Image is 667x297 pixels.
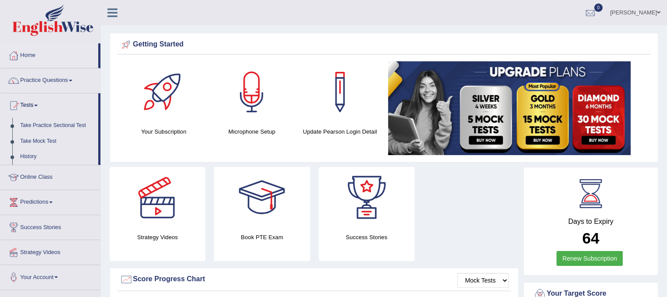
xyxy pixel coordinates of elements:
[0,240,100,262] a: Strategy Videos
[124,127,203,136] h4: Your Subscription
[533,218,648,226] h4: Days to Expiry
[214,233,310,242] h4: Book PTE Exam
[319,233,414,242] h4: Success Stories
[0,68,100,90] a: Practice Questions
[594,4,603,12] span: 0
[0,165,100,187] a: Online Class
[16,118,98,134] a: Take Practice Sectional Test
[110,233,205,242] h4: Strategy Videos
[0,190,100,212] a: Predictions
[0,93,98,115] a: Tests
[212,127,292,136] h4: Microphone Setup
[556,251,623,266] a: Renew Subscription
[300,127,380,136] h4: Update Pearson Login Detail
[0,43,98,65] a: Home
[16,134,98,149] a: Take Mock Test
[16,149,98,165] a: History
[582,230,599,247] b: 64
[120,38,648,51] div: Getting Started
[120,273,509,286] div: Score Progress Chart
[388,61,631,155] img: small5.jpg
[0,215,100,237] a: Success Stories
[0,265,100,287] a: Your Account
